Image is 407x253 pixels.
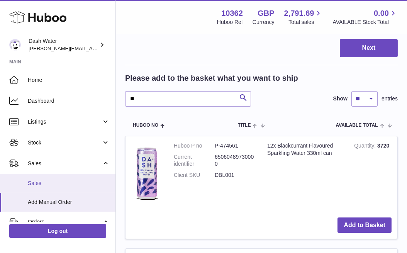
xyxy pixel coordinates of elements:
[333,95,348,102] label: Show
[340,39,398,57] button: Next
[332,8,398,26] a: 0.00 AVAILABLE Stock Total
[28,118,102,126] span: Listings
[337,217,392,233] button: Add to Basket
[215,153,256,168] dd: 65060489730000
[382,95,398,102] span: entries
[253,19,275,26] div: Currency
[288,19,323,26] span: Total sales
[133,123,158,128] span: Huboo no
[348,136,397,212] td: 3720
[354,143,377,151] strong: Quantity
[332,19,398,26] span: AVAILABLE Stock Total
[215,142,256,149] dd: P-474561
[131,142,162,204] img: 12x Blackcurrant Flavoured Sparkling Water 330ml can
[28,97,110,105] span: Dashboard
[261,136,348,212] td: 12x Blackcurrant Flavoured Sparkling Water 330ml can
[221,8,243,19] strong: 10362
[28,218,102,226] span: Orders
[258,8,274,19] strong: GBP
[336,123,378,128] span: AVAILABLE Total
[215,171,256,179] dd: DBL001
[29,37,98,52] div: Dash Water
[374,8,389,19] span: 0.00
[174,153,215,168] dt: Current identifier
[28,76,110,84] span: Home
[28,199,110,206] span: Add Manual Order
[29,45,155,51] span: [PERSON_NAME][EMAIL_ADDRESS][DOMAIN_NAME]
[28,160,102,167] span: Sales
[238,123,251,128] span: Title
[125,73,298,83] h2: Please add to the basket what you want to ship
[174,171,215,179] dt: Client SKU
[9,39,21,51] img: james@dash-water.com
[174,142,215,149] dt: Huboo P no
[284,8,323,26] a: 2,791.69 Total sales
[28,139,102,146] span: Stock
[9,224,106,238] a: Log out
[217,19,243,26] div: Huboo Ref
[28,180,110,187] span: Sales
[284,8,314,19] span: 2,791.69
